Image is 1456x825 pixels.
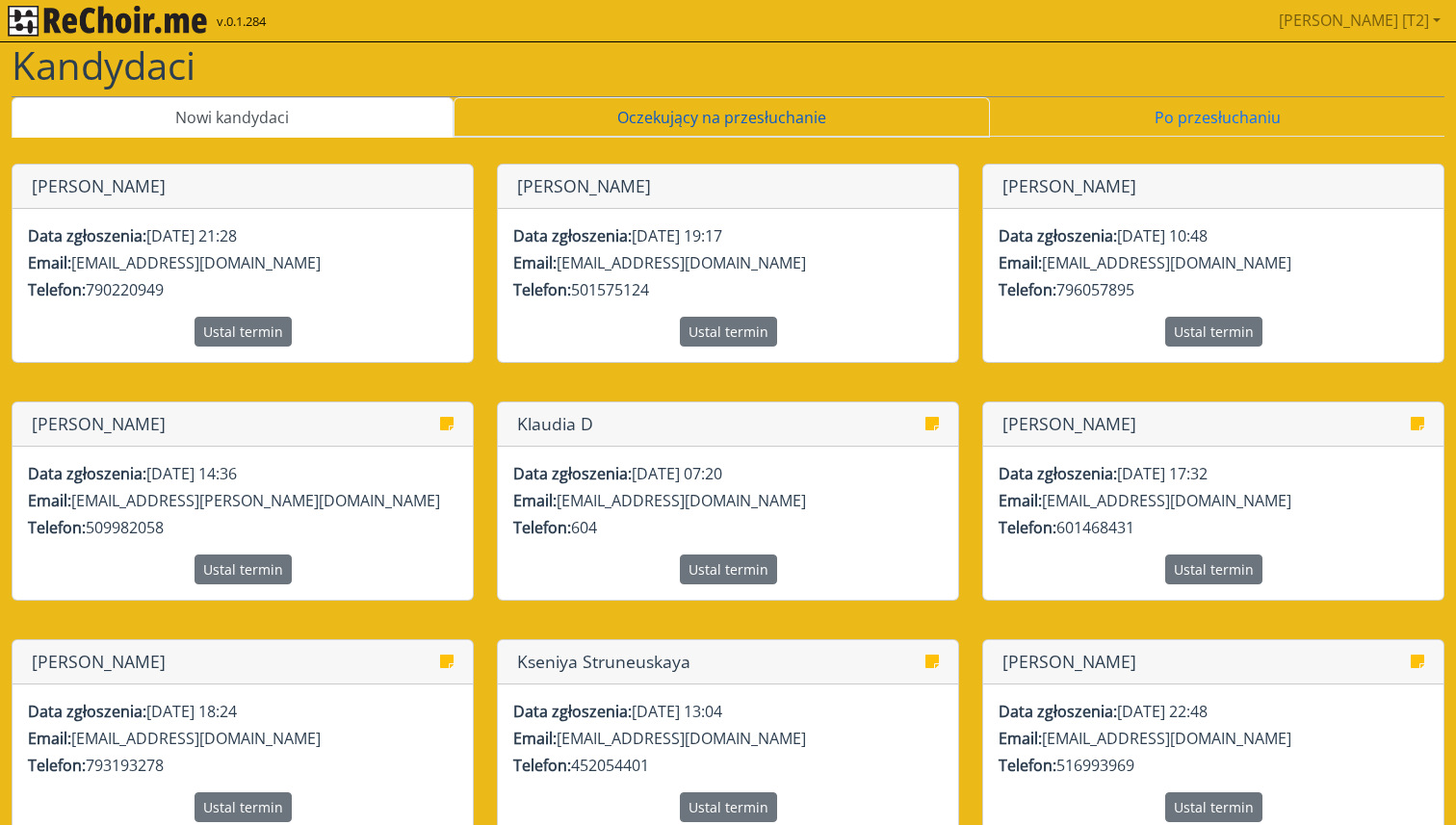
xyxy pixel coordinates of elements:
[513,462,943,485] p: [DATE] 07:20
[925,654,939,669] svg: Notatki: Przesłuchanie u Ani WT. Zbyt małe doświadczenie ze śpiewem, Ania poleciła inny chór.
[517,176,651,196] h5: [PERSON_NAME]
[28,252,71,273] strong: Email:
[680,317,777,347] button: Ustal termin
[440,654,454,669] svg: Notatki: Mail wysłany. Brak odzewu.
[513,252,557,273] strong: Email:
[999,463,1117,484] strong: Data zgłoszenia:
[32,176,166,196] h5: [PERSON_NAME]
[32,414,166,434] h5: [PERSON_NAME]
[513,727,943,750] p: [EMAIL_ADDRESS][DOMAIN_NAME]
[12,97,454,138] a: Nowi kandydaci
[999,251,1428,274] p: [EMAIL_ADDRESS][DOMAIN_NAME]
[513,516,943,539] p: 604
[999,278,1428,301] p: 796057895
[28,279,86,300] strong: Telefon:
[999,754,1428,777] p: 516993969
[440,416,454,431] svg: Notatki: Mail wysłany. Brak odzewu.
[32,652,166,672] h5: [PERSON_NAME]
[28,490,71,511] strong: Email:
[513,728,557,749] strong: Email:
[517,414,593,434] h5: Klaudia D
[28,224,457,247] p: [DATE] 21:28
[28,516,457,539] p: 509982058
[999,225,1117,246] strong: Data zgłoszenia:
[28,462,457,485] p: [DATE] 14:36
[513,754,943,777] p: 452054401
[454,97,991,138] a: Oczekujący na przesłuchanie
[8,6,207,37] img: rekłajer mi
[28,251,457,274] p: [EMAIL_ADDRESS][DOMAIN_NAME]
[28,701,146,722] strong: Data zgłoszenia:
[999,700,1428,723] p: [DATE] 22:48
[513,517,571,538] strong: Telefon:
[999,252,1042,273] strong: Email:
[925,416,939,431] svg: Notatki: Mail wysłany. Brak odzewu.
[513,225,632,246] strong: Data zgłoszenia:
[1411,416,1424,431] svg: Notatki: Rezygnacja z przesłuchania. Chciała zapisać się do innego chóru, let the Dow dow
[28,489,457,512] p: [EMAIL_ADDRESS][PERSON_NAME][DOMAIN_NAME]
[513,224,943,247] p: [DATE] 19:17
[680,792,777,822] button: Ustal termin
[680,554,777,584] button: Ustal termin
[513,278,943,301] p: 501575124
[1411,654,1424,669] svg: Notatki: Nieaktualne; zmiana planów i rezygnacja z przesłuchania do chóru
[1002,414,1136,434] h5: [PERSON_NAME]
[1165,317,1262,347] button: Ustal termin
[513,755,571,776] strong: Telefon:
[1271,1,1448,39] a: [PERSON_NAME] [T2]
[999,224,1428,247] p: [DATE] 10:48
[28,278,457,301] p: 790220949
[513,700,943,723] p: [DATE] 13:04
[999,701,1117,722] strong: Data zgłoszenia:
[1002,652,1136,672] h5: [PERSON_NAME]
[217,13,266,32] span: v.0.1.284
[513,279,571,300] strong: Telefon:
[999,490,1042,511] strong: Email:
[999,727,1428,750] p: [EMAIL_ADDRESS][DOMAIN_NAME]
[1002,176,1136,196] h5: [PERSON_NAME]
[513,490,557,511] strong: Email:
[28,728,71,749] strong: Email:
[990,97,1444,138] a: Po przesłuchaniu
[513,463,632,484] strong: Data zgłoszenia:
[999,728,1042,749] strong: Email:
[28,700,457,723] p: [DATE] 18:24
[513,251,943,274] p: [EMAIL_ADDRESS][DOMAIN_NAME]
[28,225,146,246] strong: Data zgłoszenia:
[195,317,292,347] button: Ustal termin
[195,554,292,584] button: Ustal termin
[517,652,690,672] h5: Kseniya Struneuskaya
[999,516,1428,539] p: 601468431
[999,462,1428,485] p: [DATE] 17:32
[1165,792,1262,822] button: Ustal termin
[999,755,1056,776] strong: Telefon:
[999,517,1056,538] strong: Telefon:
[28,727,457,750] p: [EMAIL_ADDRESS][DOMAIN_NAME]
[1165,554,1262,584] button: Ustal termin
[28,755,86,776] strong: Telefon:
[513,701,632,722] strong: Data zgłoszenia:
[28,754,457,777] p: 793193278
[513,489,943,512] p: [EMAIL_ADDRESS][DOMAIN_NAME]
[999,489,1428,512] p: [EMAIL_ADDRESS][DOMAIN_NAME]
[999,279,1056,300] strong: Telefon:
[28,517,86,538] strong: Telefon:
[12,39,195,91] span: Kandydaci
[195,792,292,822] button: Ustal termin
[28,463,146,484] strong: Data zgłoszenia:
